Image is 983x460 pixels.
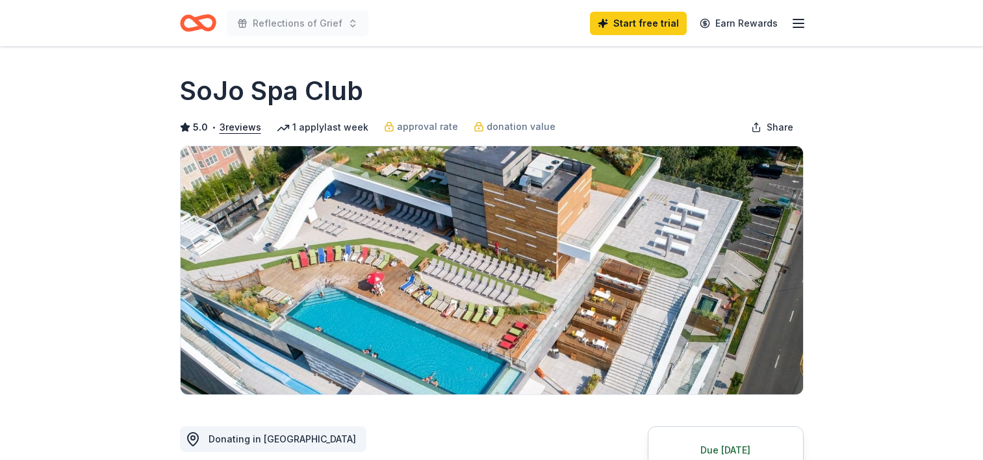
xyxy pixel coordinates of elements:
span: • [211,122,216,133]
div: 1 apply last week [277,120,368,135]
a: donation value [474,119,555,134]
a: approval rate [384,119,458,134]
a: Start free trial [590,12,687,35]
span: 5.0 [193,120,208,135]
h1: SoJo Spa Club [180,73,363,109]
button: Reflections of Grief [227,10,368,36]
span: Share [767,120,793,135]
button: Share [741,114,804,140]
img: Image for SoJo Spa Club [181,146,803,394]
button: 3reviews [220,120,261,135]
span: donation value [487,119,555,134]
div: Due [DATE] [664,442,787,458]
a: Earn Rewards [692,12,785,35]
a: Home [180,8,216,38]
span: approval rate [397,119,458,134]
span: Donating in [GEOGRAPHIC_DATA] [209,433,356,444]
span: Reflections of Grief [253,16,342,31]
